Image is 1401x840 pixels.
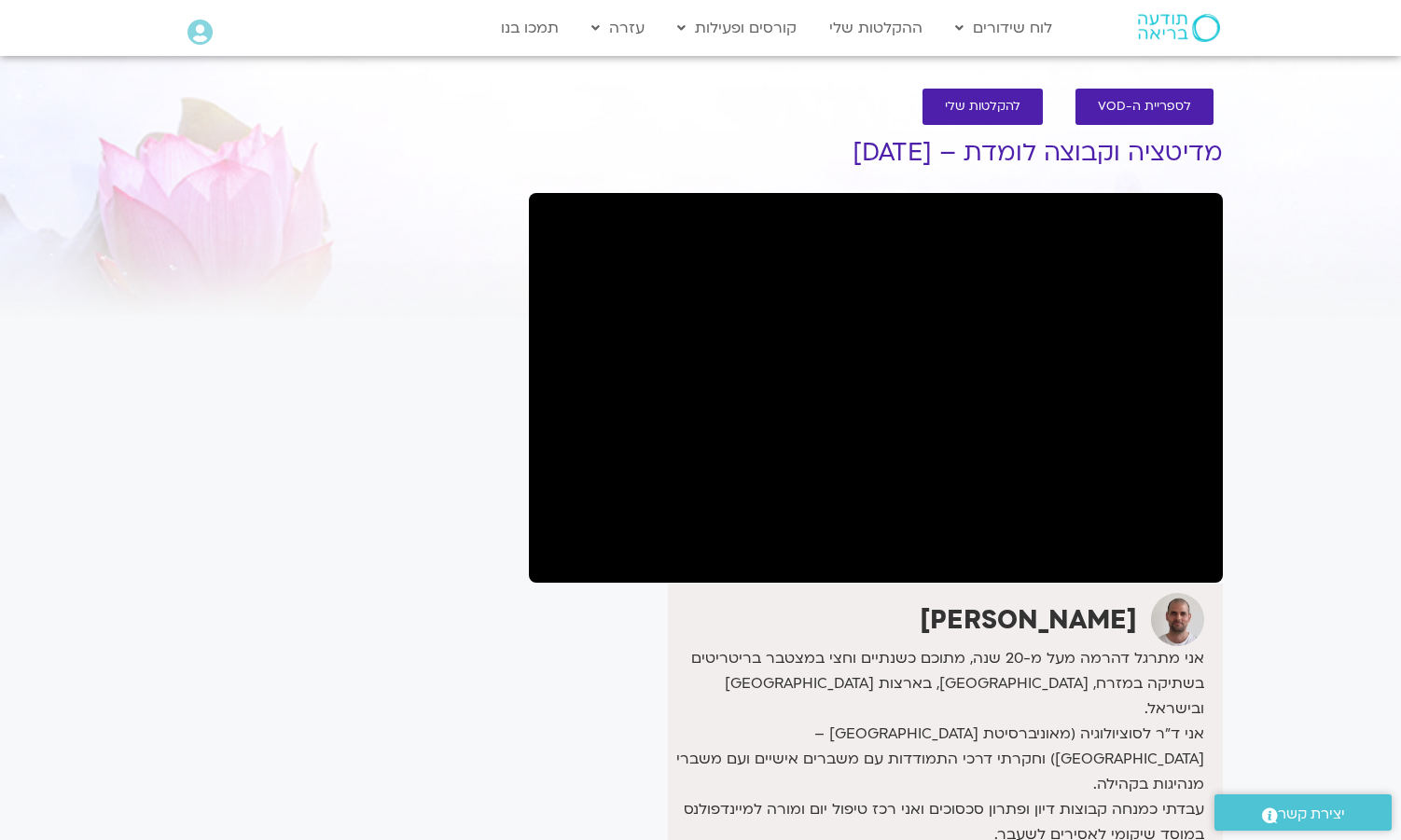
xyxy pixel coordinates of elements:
[668,10,806,46] a: קורסים ופעילות
[492,10,568,46] a: תמכו בנו
[920,602,1137,638] strong: [PERSON_NAME]
[1075,89,1214,125] a: לספריית ה-VOD
[820,10,932,46] a: ההקלטות שלי
[1138,14,1220,42] img: תודעה בריאה
[582,10,654,46] a: עזרה
[946,10,1061,46] a: לוח שידורים
[1214,794,1392,831] a: יצירת קשר
[1278,802,1345,827] span: יצירת קשר
[1098,100,1191,114] span: לספריית ה-VOD
[529,139,1223,167] h1: מדיטציה וקבוצה לומדת – [DATE]
[922,89,1043,125] a: להקלטות שלי
[945,100,1020,114] span: להקלטות שלי
[1151,593,1204,646] img: דקל קנטי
